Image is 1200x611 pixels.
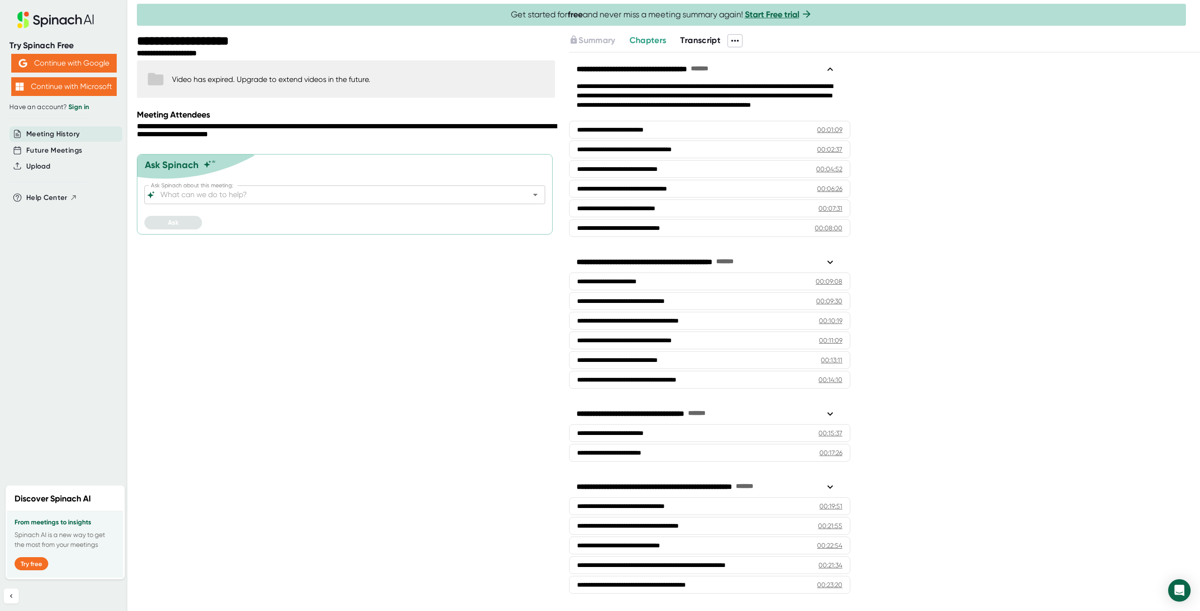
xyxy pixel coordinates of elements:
span: Transcript [680,35,720,45]
button: Help Center [26,192,77,203]
input: What can we do to help? [158,188,515,201]
div: 00:11:09 [819,336,842,345]
div: 00:07:31 [818,204,842,213]
div: 00:02:37 [817,145,842,154]
div: 00:19:51 [819,501,842,511]
p: Spinach AI is a new way to get the most from your meetings [15,530,116,550]
button: Ask [144,216,202,229]
button: Transcript [680,34,720,47]
img: Aehbyd4JwY73AAAAAElFTkSuQmCC [19,59,27,67]
div: 00:10:19 [819,316,842,325]
div: 00:14:10 [818,375,842,384]
div: Try Spinach Free [9,40,118,51]
div: 00:08:00 [815,223,842,233]
span: Summary [578,35,615,45]
button: Collapse sidebar [4,589,19,604]
span: Chapters [630,35,667,45]
button: Open [529,188,542,201]
button: Summary [569,34,615,47]
button: Meeting History [26,129,80,140]
button: Continue with Google [11,54,117,73]
div: 00:22:54 [817,541,842,550]
div: 00:17:26 [819,448,842,457]
div: 00:01:09 [817,125,842,134]
div: 00:23:20 [817,580,842,589]
div: 00:21:34 [818,560,842,570]
div: Meeting Attendees [137,110,557,120]
div: Open Intercom Messenger [1168,579,1191,602]
a: Start Free trial [745,9,799,20]
div: 00:06:26 [817,184,842,193]
a: Sign in [68,103,89,111]
div: 00:09:08 [816,277,842,286]
div: 00:04:52 [816,164,842,174]
button: Continue with Microsoft [11,77,117,96]
button: Upload [26,161,50,172]
div: 00:21:55 [818,521,842,530]
button: Try free [15,557,48,570]
h3: From meetings to insights [15,519,116,526]
div: Ask Spinach [145,159,199,170]
div: Video has expired. Upgrade to extend videos in the future. [172,75,370,84]
h2: Discover Spinach AI [15,493,91,505]
div: 00:13:11 [821,355,842,365]
span: Get started for and never miss a meeting summary again! [511,9,812,20]
b: free [568,9,583,20]
div: 00:09:30 [816,296,842,306]
span: Ask [168,219,179,227]
div: Have an account? [9,103,118,111]
span: Help Center [26,192,67,203]
button: Future Meetings [26,145,82,156]
div: 00:15:37 [818,428,842,438]
button: Chapters [630,34,667,47]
